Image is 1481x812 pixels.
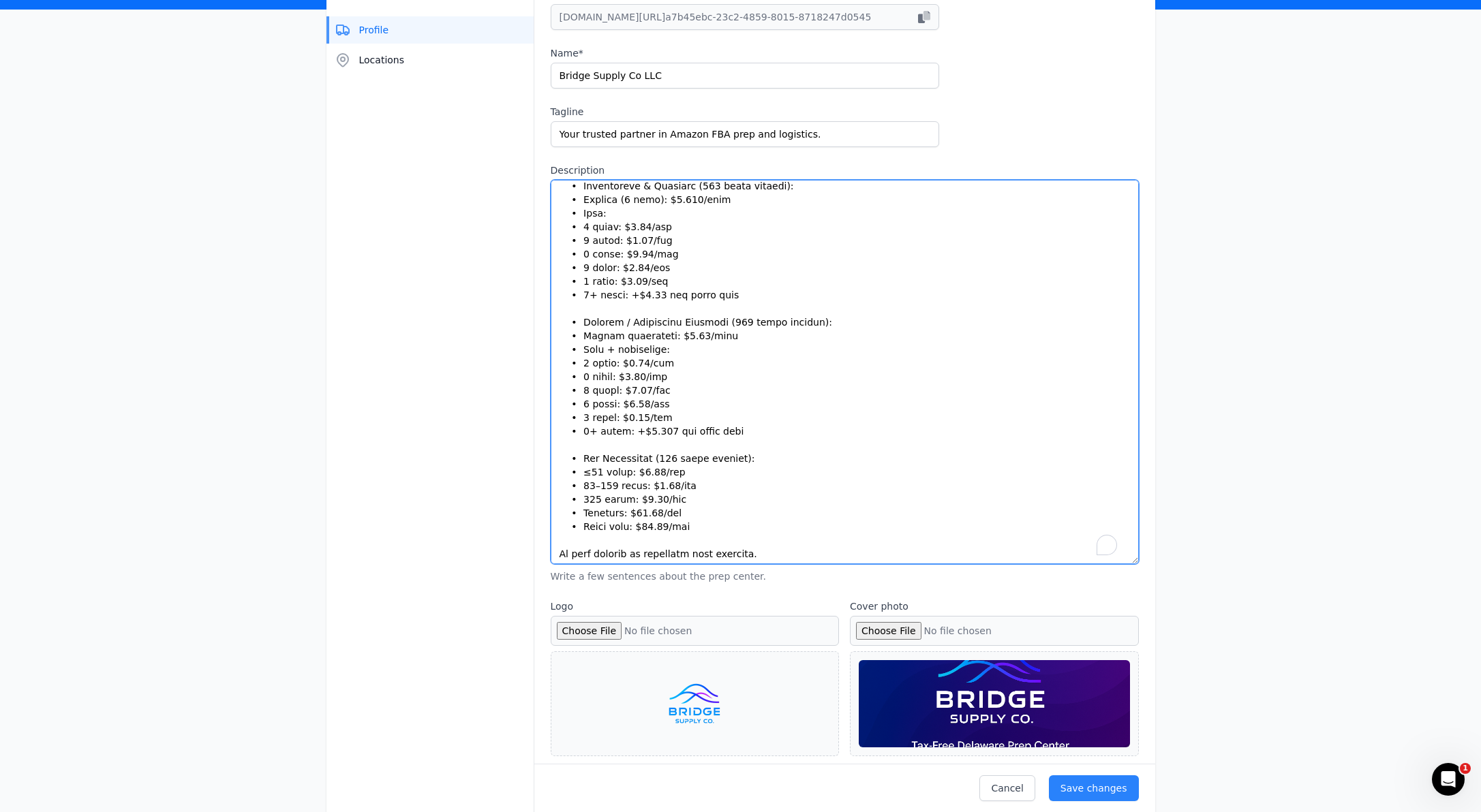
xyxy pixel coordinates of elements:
button: Cancel [979,775,1035,801]
label: Name* [551,46,939,60]
label: Logo [551,599,840,613]
span: [DOMAIN_NAME][URL] a7b45ebc-23c2-4859-8015-8718247d0545 [560,10,872,24]
input: ACME Prep [551,63,939,89]
textarea: To enrich screen reader interactions, please activate Accessibility in Grammarly extension settings [551,180,1139,564]
p: Write a few sentences about the prep center. [551,569,1139,583]
span: Profile [359,23,389,37]
label: Cover photo [850,599,1139,613]
input: We're the best in prep. [551,121,939,147]
iframe: Intercom live chat [1432,763,1465,796]
label: Description [551,163,1139,177]
button: [DOMAIN_NAME][URL]a7b45ebc-23c2-4859-8015-8718247d0545 [551,4,939,30]
label: Tagline [551,105,939,119]
span: 1 [1460,763,1471,774]
span: Locations [359,53,405,67]
div: Save changes [1060,781,1127,795]
button: Save changes [1049,775,1139,801]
